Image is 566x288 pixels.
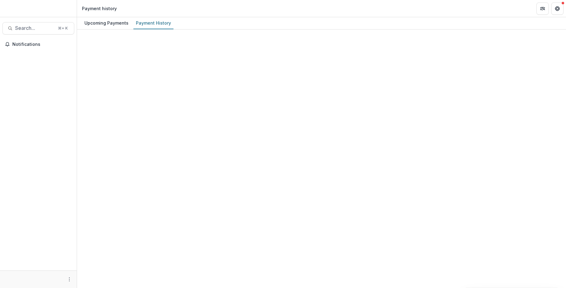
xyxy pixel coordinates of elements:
[133,17,173,29] a: Payment History
[12,42,72,47] span: Notifications
[2,22,74,34] button: Search...
[551,2,564,15] button: Get Help
[15,25,54,31] span: Search...
[57,25,69,32] div: ⌘ + K
[79,4,119,13] nav: breadcrumb
[133,18,173,27] div: Payment History
[82,17,131,29] a: Upcoming Payments
[2,39,74,49] button: Notifications
[536,2,549,15] button: Partners
[82,5,117,12] div: Payment history
[66,276,73,283] button: More
[82,18,131,27] div: Upcoming Payments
